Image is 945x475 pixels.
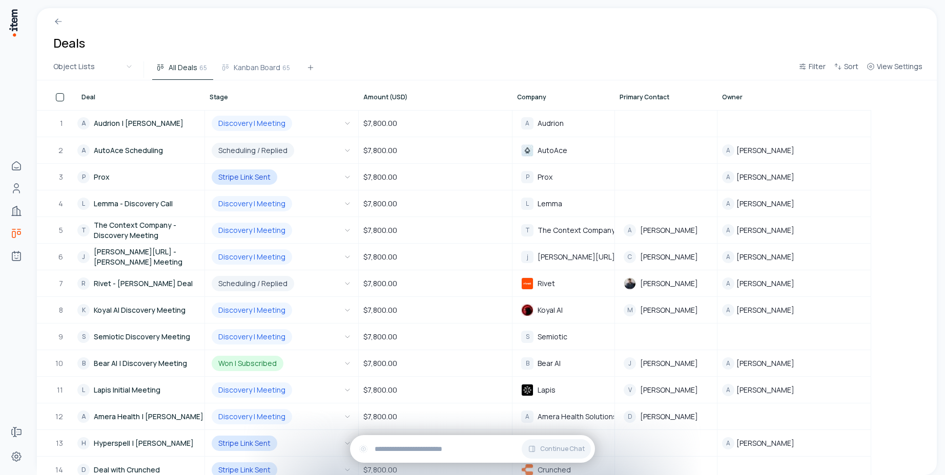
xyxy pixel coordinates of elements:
span: $7,800.00 [363,199,397,209]
span: Stage [210,93,228,101]
div: L [521,198,533,210]
div: A[PERSON_NAME] [718,138,870,163]
span: 8 [59,305,64,315]
span: $7,800.00 [363,225,397,235]
span: [PERSON_NAME][URL] [538,252,615,262]
div: L [77,198,90,210]
span: 12 [55,412,64,422]
span: Sort [844,61,858,72]
span: All Deals [169,62,197,73]
div: A[PERSON_NAME] [718,271,870,296]
span: Crunched [538,465,571,474]
button: Continue Chat [522,439,591,459]
span: Owner [722,93,743,101]
img: Sam Gorman [624,277,636,290]
a: LLapis Initial Meeting [77,377,204,402]
a: HHyperspell | [PERSON_NAME] [77,430,204,456]
div: A[PERSON_NAME] [718,164,870,189]
span: [PERSON_NAME] [640,252,698,262]
span: [PERSON_NAME] [736,358,794,369]
img: Item Brain Logo [8,8,18,37]
div: D [624,411,636,423]
div: J [624,357,636,370]
a: AAudrion | [PERSON_NAME] [77,111,204,136]
div: C [624,251,636,263]
div: A[PERSON_NAME] [615,220,716,241]
span: $7,800.00 [363,172,397,182]
a: PProx [77,164,204,189]
span: Lapis [538,385,556,395]
span: Deal [81,93,95,101]
div: A [722,171,734,183]
a: RRivet - [PERSON_NAME] Deal [77,271,204,296]
img: Lapis [521,384,533,396]
div: AutoAceAutoAce [513,140,614,161]
span: View Settings [877,61,922,72]
span: [PERSON_NAME] [736,225,794,235]
div: A [722,357,734,370]
span: The Context Company [538,226,615,235]
div: A [722,304,734,316]
div: BBear AI [513,353,614,374]
div: T [77,224,90,236]
span: [PERSON_NAME] [640,359,698,368]
span: Koyal AI [538,306,563,315]
div: j[PERSON_NAME][URL] [513,247,614,267]
div: M [624,304,636,316]
div: R [77,277,90,290]
a: Forms [6,422,27,442]
img: Rivet [521,277,533,290]
div: A [77,411,90,423]
span: $7,800.00 [363,305,397,315]
a: TThe Context Company - Discovery Meeting [77,218,204,243]
div: B [77,357,90,370]
span: Company [517,93,546,101]
span: [PERSON_NAME] [640,306,698,315]
a: Settings [6,446,27,467]
div: B [521,357,533,370]
div: LLemma [513,193,614,214]
div: A [722,437,734,449]
img: AutoAce [521,144,533,157]
div: A[PERSON_NAME] [718,191,870,216]
div: Sam Gorman[PERSON_NAME] [615,273,716,294]
div: H [77,437,90,449]
span: AutoAce [538,146,567,155]
span: 2 [58,145,64,156]
span: 3 [59,172,64,182]
span: 10 [55,358,64,369]
span: Semiotic [538,332,567,341]
a: LLemma - Discovery Call [77,191,204,216]
div: A[PERSON_NAME] [718,218,870,243]
span: Amount (USD) [363,93,407,101]
div: AAmera Health Solutions [513,406,614,427]
div: Koyal AIKoyal AI [513,300,614,320]
button: All Deals65 [152,61,213,80]
div: M[PERSON_NAME] [615,300,716,320]
div: LapisLapis [513,380,614,400]
div: A[PERSON_NAME] [718,377,870,402]
span: [PERSON_NAME] [736,145,794,156]
div: j [521,251,533,263]
div: A[PERSON_NAME] [718,430,870,456]
div: V [624,384,636,396]
div: L [77,384,90,396]
div: A [722,251,734,263]
span: Rivet [538,279,555,288]
span: [PERSON_NAME] [640,412,698,421]
a: AAmera Health | [PERSON_NAME] [77,404,204,429]
span: 4 [58,199,64,209]
div: J[PERSON_NAME] [615,353,716,374]
span: Primary Contact [620,93,669,101]
span: $7,800.00 [363,465,397,475]
span: $7,800.00 [363,145,397,156]
div: A [722,384,734,396]
div: V[PERSON_NAME] [615,380,716,400]
div: A [722,144,734,157]
span: $7,800.00 [363,358,397,369]
div: D[PERSON_NAME] [615,406,716,427]
div: A [624,224,636,236]
span: Continue Chat [540,445,585,453]
img: Koyal AI [521,304,533,316]
a: BBear AI | Discovery Meeting [77,351,204,376]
